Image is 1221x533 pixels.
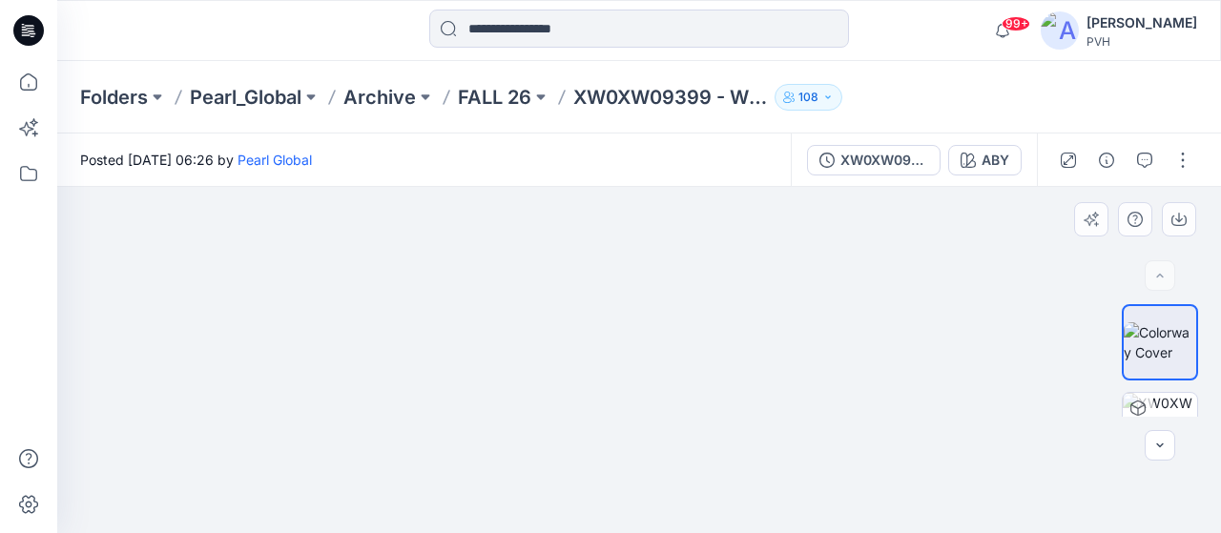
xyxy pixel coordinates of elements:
[573,84,767,111] p: XW0XW09399 - W SEASONAL TEXTURE MINI SKIRT - PROTO - V01
[238,152,312,168] a: Pearl Global
[982,150,1009,171] div: ABY
[775,84,842,111] button: 108
[485,172,794,533] img: eyJhbGciOiJIUzI1NiIsImtpZCI6IjAiLCJzbHQiOiJzZXMiLCJ0eXAiOiJKV1QifQ.eyJkYXRhIjp7InR5cGUiOiJzdG9yYW...
[807,145,941,175] button: XW0XW09399 - W SEASONAL TEXTURE MINI SKIRT - PROTO - V01
[190,84,301,111] a: Pearl_Global
[1086,11,1197,34] div: [PERSON_NAME]
[948,145,1022,175] button: ABY
[1124,322,1196,362] img: Colorway Cover
[458,84,531,111] a: FALL 26
[343,84,416,111] a: Archive
[1002,16,1030,31] span: 99+
[80,84,148,111] a: Folders
[1091,145,1122,175] button: Details
[840,150,928,171] div: XW0XW09399 - W SEASONAL TEXTURE MINI SKIRT - PROTO - V01
[1086,34,1197,49] div: PVH
[798,87,818,108] p: 108
[1041,11,1079,50] img: avatar
[1123,393,1197,467] img: XW0XW09399 - W SEASONAL TEXTURE MINI SKIRT - PROTO - V01 ABY
[80,150,312,170] span: Posted [DATE] 06:26 by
